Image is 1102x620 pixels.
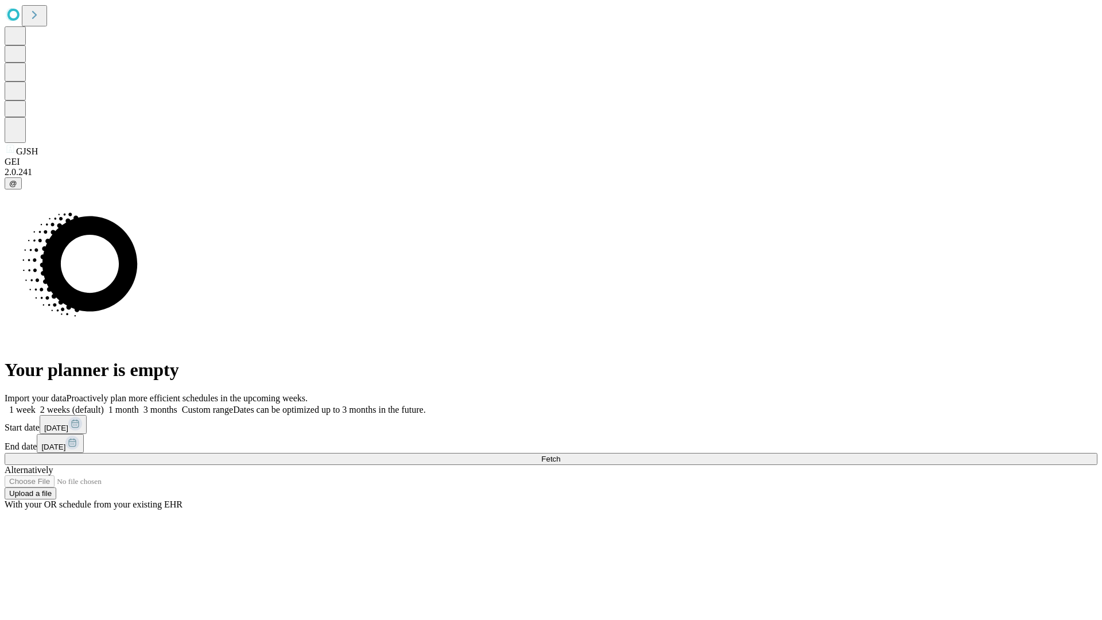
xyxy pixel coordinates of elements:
span: Dates can be optimized up to 3 months in the future. [233,405,425,414]
button: [DATE] [40,415,87,434]
span: GJSH [16,146,38,156]
span: 3 months [143,405,177,414]
div: End date [5,434,1097,453]
button: [DATE] [37,434,84,453]
div: 2.0.241 [5,167,1097,177]
span: Import your data [5,393,67,403]
button: @ [5,177,22,189]
button: Fetch [5,453,1097,465]
span: Proactively plan more efficient schedules in the upcoming weeks. [67,393,308,403]
span: [DATE] [41,443,65,451]
span: @ [9,179,17,188]
span: 1 month [108,405,139,414]
span: Custom range [182,405,233,414]
h1: Your planner is empty [5,359,1097,381]
div: Start date [5,415,1097,434]
span: [DATE] [44,424,68,432]
span: With your OR schedule from your existing EHR [5,499,183,509]
div: GEI [5,157,1097,167]
span: 2 weeks (default) [40,405,104,414]
button: Upload a file [5,487,56,499]
span: 1 week [9,405,36,414]
span: Fetch [541,455,560,463]
span: Alternatively [5,465,53,475]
